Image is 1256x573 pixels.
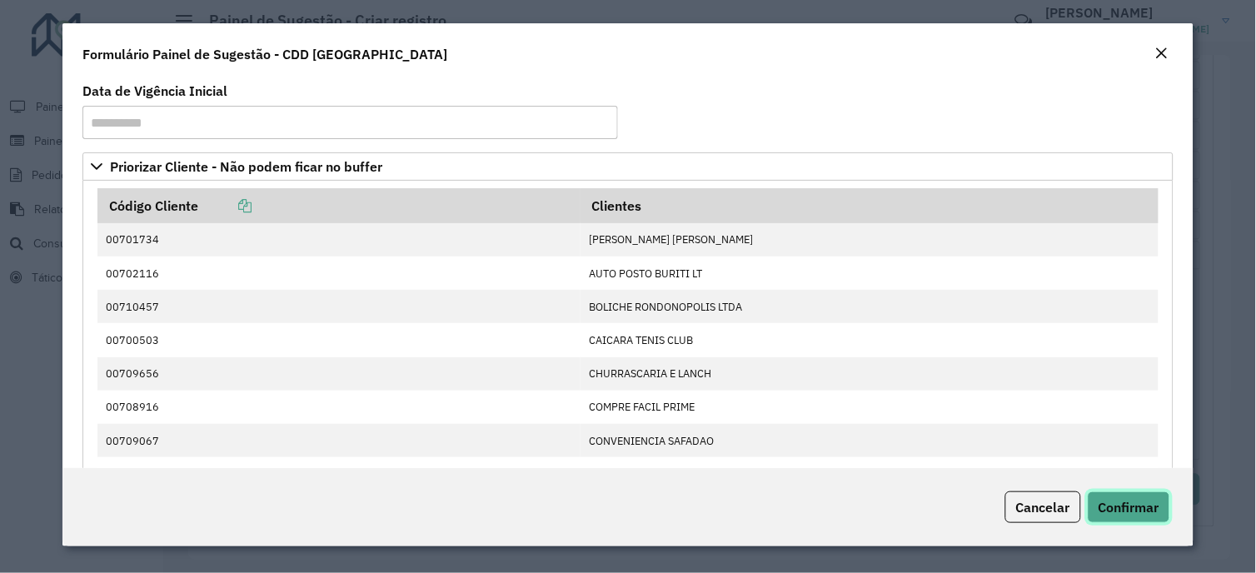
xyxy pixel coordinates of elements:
[97,188,581,223] th: Código Cliente
[97,357,581,391] td: 00709656
[110,160,382,173] span: Priorizar Cliente - Não podem ficar no buffer
[97,457,581,491] td: 00709770
[1088,491,1170,523] button: Confirmar
[97,424,581,457] td: 00709067
[1155,47,1169,60] em: Fechar
[1099,499,1159,516] span: Confirmar
[82,81,227,101] label: Data de Vigência Inicial
[581,457,1159,491] td: ESPETINHO E PETISCAR
[97,391,581,424] td: 00708916
[1016,499,1070,516] span: Cancelar
[198,197,252,214] a: Copiar
[82,152,1173,181] a: Priorizar Cliente - Não podem ficar no buffer
[97,223,581,257] td: 00701734
[581,257,1159,290] td: AUTO POSTO BURITI LT
[97,290,581,323] td: 00710457
[581,188,1159,223] th: Clientes
[581,290,1159,323] td: BOLICHE RONDONOPOLIS LTDA
[1150,43,1174,65] button: Close
[1005,491,1081,523] button: Cancelar
[97,323,581,356] td: 00700503
[581,323,1159,356] td: CAICARA TENIS CLUB
[82,44,447,64] h4: Formulário Painel de Sugestão - CDD [GEOGRAPHIC_DATA]
[581,424,1159,457] td: CONVENIENCIA SAFADAO
[581,223,1159,257] td: [PERSON_NAME] [PERSON_NAME]
[97,257,581,290] td: 00702116
[581,391,1159,424] td: COMPRE FACIL PRIME
[581,357,1159,391] td: CHURRASCARIA E LANCH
